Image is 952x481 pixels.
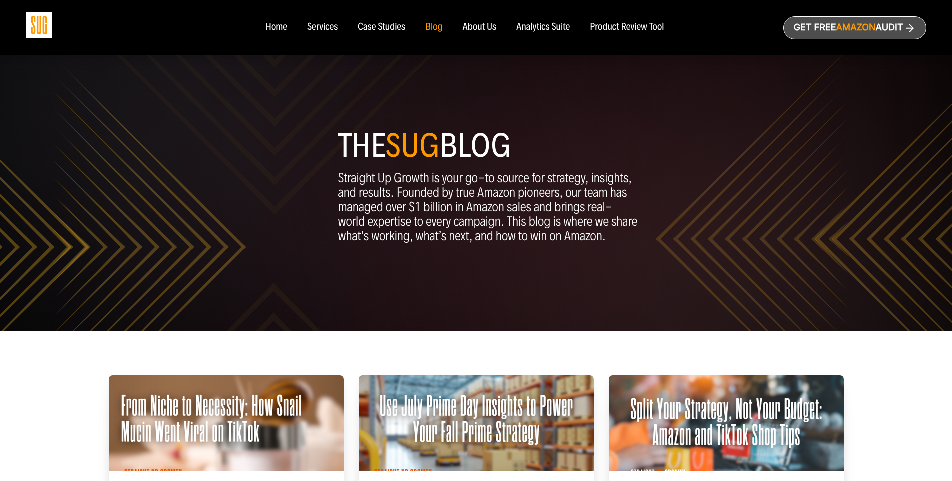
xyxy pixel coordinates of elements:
a: Blog [425,22,443,33]
a: Home [265,22,287,33]
p: Straight Up Growth is your go-to source for strategy, insights, and results. Founded by true Amaz... [338,171,638,243]
a: Services [307,22,338,33]
h1: The blog [338,131,638,161]
a: About Us [463,22,497,33]
a: Case Studies [358,22,405,33]
a: Product Review Tool [590,22,664,33]
a: Analytics Suite [516,22,570,33]
span: Amazon [836,22,875,33]
img: Sug [26,12,52,38]
a: Get freeAmazonAudit [783,16,926,39]
span: SUG [386,126,439,166]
